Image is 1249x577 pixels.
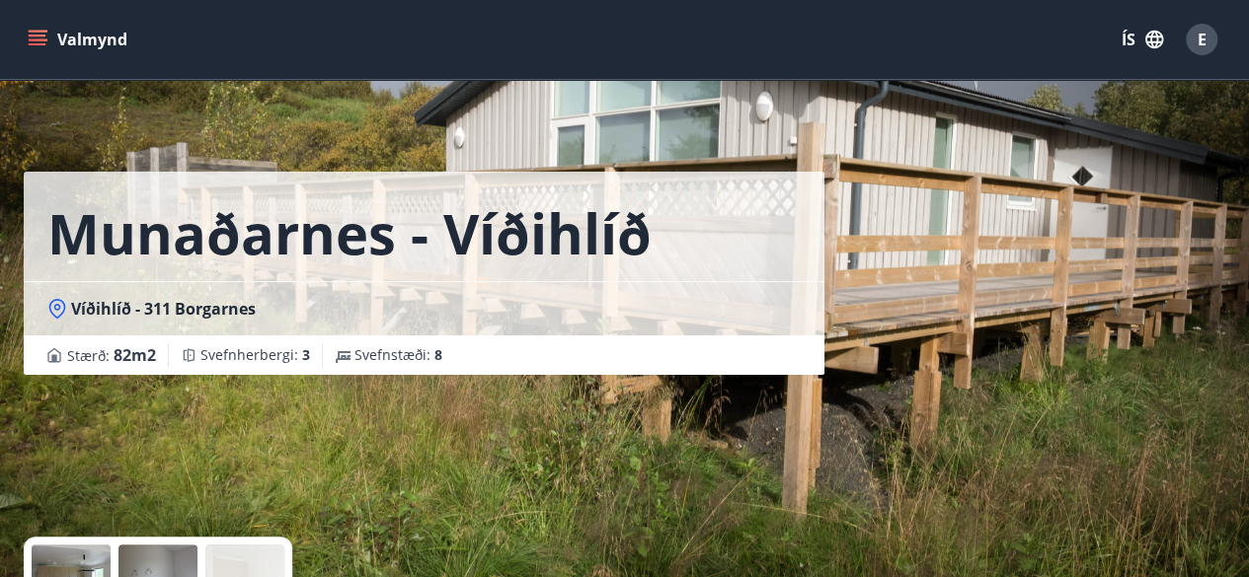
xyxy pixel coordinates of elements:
span: Svefnstæði : [354,345,442,365]
h1: Munaðarnes - Víðihlíð [47,195,652,270]
span: Svefnherbergi : [200,345,310,365]
span: Stærð : [67,343,156,367]
span: Víðihlíð - 311 Borgarnes [71,298,256,320]
span: E [1198,29,1207,50]
button: menu [24,22,135,57]
button: ÍS [1111,22,1174,57]
span: 8 [434,345,442,364]
span: 3 [302,345,310,364]
button: E [1178,16,1225,63]
span: 82 m2 [114,344,156,366]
